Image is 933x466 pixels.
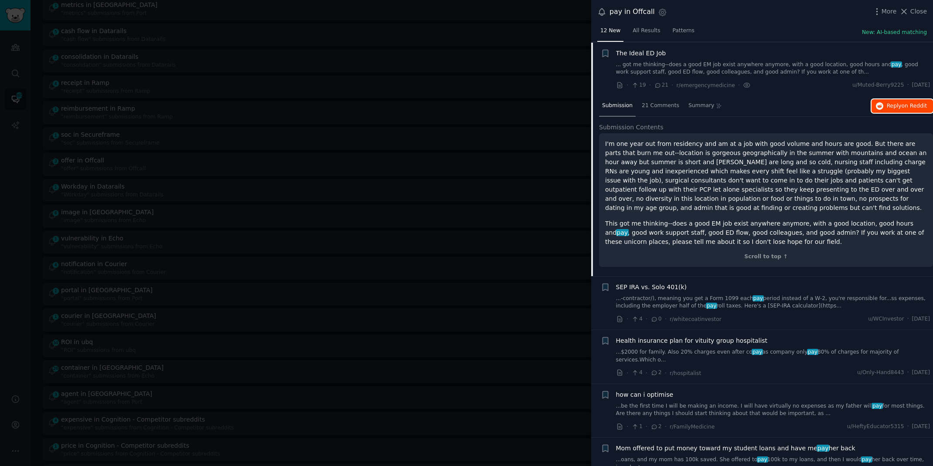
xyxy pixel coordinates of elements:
[738,81,740,90] span: ·
[631,81,646,89] span: 19
[861,456,872,463] span: pay
[899,7,927,16] button: Close
[616,295,930,310] a: ...-contractor/), meaning you get a Form 1099 eachpayperiod instead of a W-2, you're responsible ...
[627,422,628,431] span: ·
[616,444,855,453] span: Mom offered to put money toward my student loans and have me her back
[807,349,818,355] span: pay
[907,423,909,431] span: ·
[868,315,904,323] span: u/WCInvestor
[912,423,930,431] span: [DATE]
[862,29,927,37] button: New: AI-based matching
[631,369,642,377] span: 4
[646,314,647,324] span: ·
[752,349,763,355] span: pay
[670,316,722,322] span: r/whitecoatinvestor
[688,102,714,110] span: Summary
[627,81,628,90] span: ·
[706,303,717,309] span: pay
[872,7,897,16] button: More
[605,253,927,261] div: Scroll to top ↑
[600,27,620,35] span: 12 New
[902,103,927,109] span: on Reddit
[670,24,698,42] a: Patterns
[616,61,930,76] a: ... got me thinking--does a good EM job exist anywhere anymore, with a good location, good hours ...
[616,336,768,345] a: Health insurance plan for vituity group hospitalist
[847,423,904,431] span: u/HeftyEducator5315
[616,283,687,292] a: SEP IRA vs. Solo 401(k)
[616,444,855,453] a: Mom offered to put money toward my student loans and have mepayher back
[650,423,661,431] span: 2
[605,139,927,213] p: I'm one year out from residency and am at a job with good volume and hours are good. But there ar...
[616,402,930,418] a: ...be the first time I will be making an income. I will have virtually no expenses as my father w...
[650,315,661,323] span: 0
[670,424,715,430] span: r/FamilyMedicine
[907,81,909,89] span: ·
[907,369,909,377] span: ·
[610,7,655,17] div: pay in Offcall
[912,315,930,323] span: [DATE]
[616,390,674,399] a: how can i optimise
[631,423,642,431] span: 1
[630,24,663,42] a: All Results
[597,24,623,42] a: 12 New
[670,370,701,376] span: r/hospitalist
[907,315,909,323] span: ·
[627,368,628,378] span: ·
[646,422,647,431] span: ·
[616,348,930,364] a: ...$2000 for family. Also 20% charges even after copayas company onlypay80% of charges for majori...
[887,102,927,110] span: Reply
[882,7,897,16] span: More
[665,422,667,431] span: ·
[912,369,930,377] span: [DATE]
[912,81,930,89] span: [DATE]
[757,456,768,463] span: pay
[599,123,664,132] span: Submission Contents
[627,314,628,324] span: ·
[665,368,667,378] span: ·
[642,102,679,110] span: 21 Comments
[872,99,933,113] button: Replyon Reddit
[654,81,668,89] span: 21
[650,369,661,377] span: 2
[891,61,902,68] span: pay
[857,369,904,377] span: u/Only-Hand8443
[616,229,629,236] span: pay
[649,81,651,90] span: ·
[633,27,660,35] span: All Results
[616,49,666,58] a: The Ideal ED Job
[753,295,764,301] span: pay
[665,314,667,324] span: ·
[910,7,927,16] span: Close
[631,315,642,323] span: 4
[817,445,829,452] span: pay
[673,27,695,35] span: Patterns
[677,82,735,88] span: r/emergencymedicine
[671,81,673,90] span: ·
[872,403,883,409] span: pay
[602,102,633,110] span: Submission
[605,219,927,247] p: This got me thinking--does a good EM job exist anywhere anymore, with a good location, good hours...
[852,81,904,89] span: u/Muted-Berry9225
[646,368,647,378] span: ·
